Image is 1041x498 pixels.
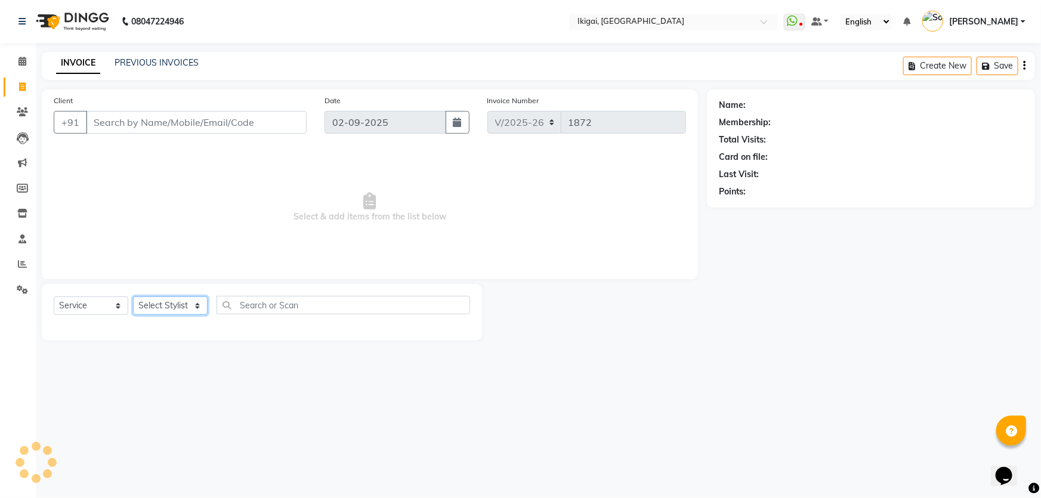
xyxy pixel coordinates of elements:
[719,99,746,112] div: Name:
[86,111,307,134] input: Search by Name/Mobile/Email/Code
[54,111,87,134] button: +91
[977,57,1018,75] button: Save
[719,168,759,181] div: Last Visit:
[54,95,73,106] label: Client
[56,52,100,74] a: INVOICE
[115,57,199,68] a: PREVIOUS INVOICES
[719,151,768,163] div: Card on file:
[949,16,1018,28] span: [PERSON_NAME]
[54,148,686,267] span: Select & add items from the list below
[719,134,766,146] div: Total Visits:
[30,5,112,38] img: logo
[903,57,972,75] button: Create New
[487,95,539,106] label: Invoice Number
[325,95,341,106] label: Date
[719,185,746,198] div: Points:
[217,296,470,314] input: Search or Scan
[719,116,771,129] div: Membership:
[131,5,184,38] b: 08047224946
[922,11,943,32] img: Soumita
[991,450,1029,486] iframe: chat widget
